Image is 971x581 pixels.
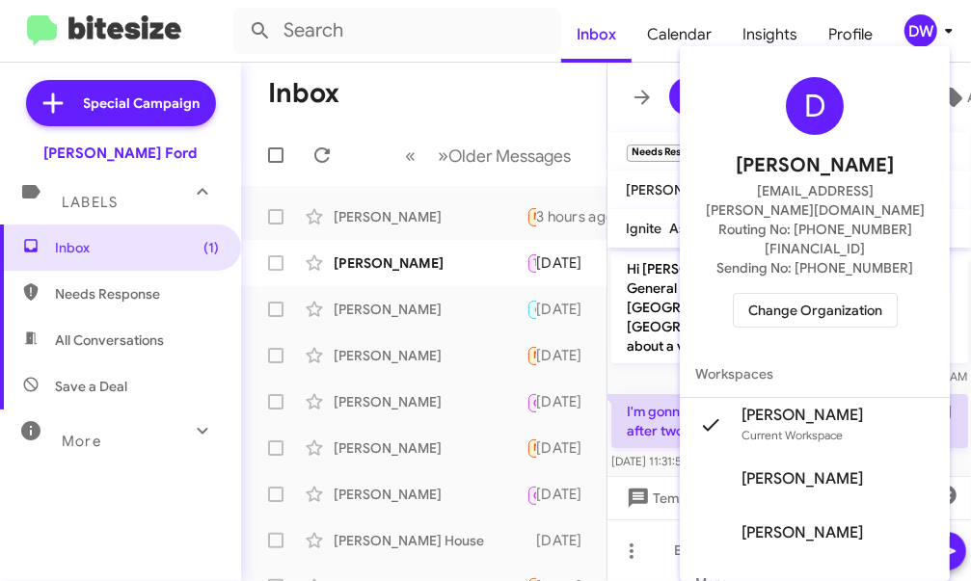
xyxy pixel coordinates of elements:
span: [PERSON_NAME] [742,523,863,542]
span: Change Organization [748,294,882,327]
button: Change Organization [733,293,898,328]
span: [PERSON_NAME] [742,469,863,489]
span: [PERSON_NAME] [736,150,894,181]
span: Sending No: [PHONE_NUMBER] [716,258,913,277]
span: [EMAIL_ADDRESS][PERSON_NAME][DOMAIN_NAME] [703,181,927,220]
span: Workspaces [680,351,950,397]
div: D [786,77,844,135]
span: Current Workspace [742,428,843,442]
span: [PERSON_NAME] [742,406,863,425]
span: Routing No: [PHONE_NUMBER][FINANCIAL_ID] [703,220,927,258]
